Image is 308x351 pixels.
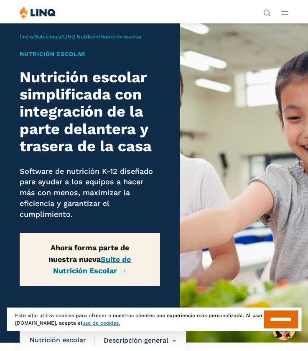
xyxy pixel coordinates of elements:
font: Nutrición escolar [20,51,86,57]
font: Este sitio utiliza cookies para ofrecer a nuestros clientes una experiencia más personalizada. Al... [15,313,263,326]
a: Inicio [20,34,33,40]
img: LINQ | Software para educación primaria y secundaria [20,6,56,19]
font: / [61,34,63,40]
font: Software de nutrición K-12 diseñado para ayudar a los equipos a hacer más con menos, maximizar la... [20,167,153,219]
font: Nutrición escolar simplificada con integración de la parte delantera y trasera de la casa [20,69,152,155]
font: Nutrición escolar [100,34,142,40]
button: Abrir el menú principal [281,8,288,17]
font: / [98,34,100,40]
button: Abrir la barra de búsqueda [263,8,271,16]
img: Banner de nutrición escolar [180,23,308,343]
font: Ahora forma parte de nuestra nueva [48,243,129,263]
nav: Navegación de utilidades [263,6,271,16]
a: LINQ Nutrition [63,34,98,40]
a: Soluciones [35,34,61,40]
a: uso de cookies. [82,320,120,326]
font: / [33,34,35,40]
